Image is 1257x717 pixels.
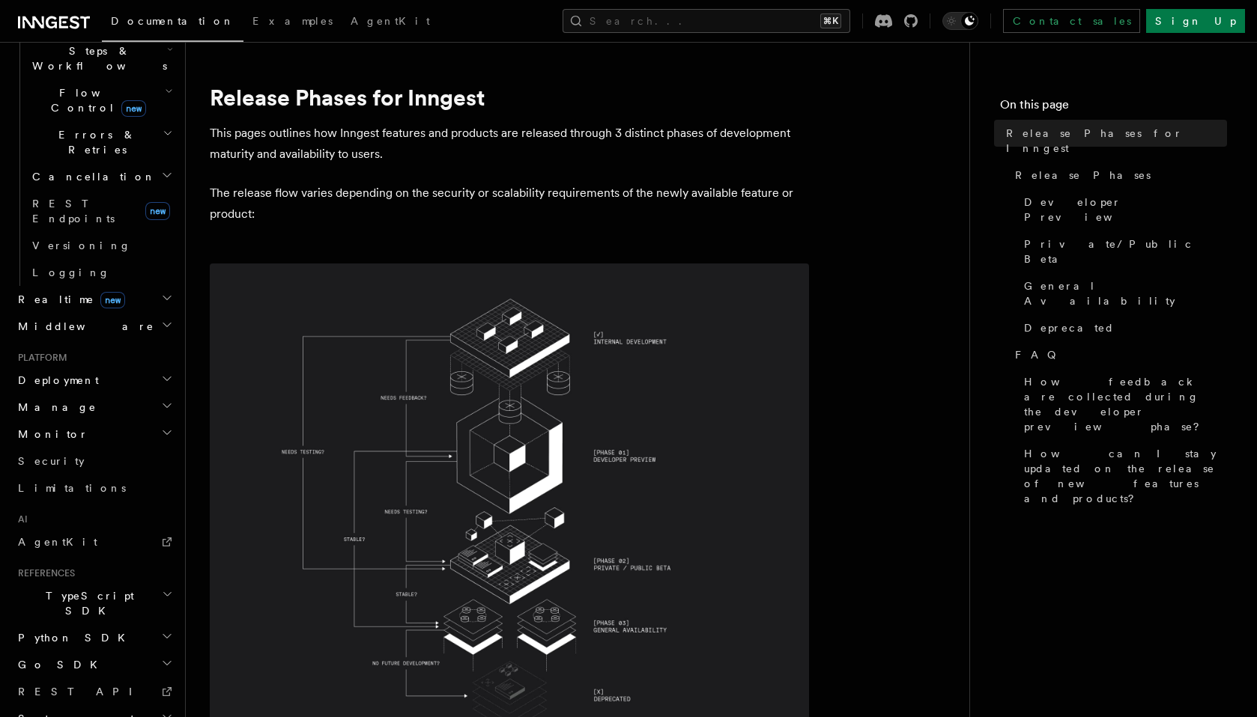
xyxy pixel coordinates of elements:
[252,15,333,27] span: Examples
[1018,314,1227,341] a: Deprecated
[32,198,115,225] span: REST Endpoints
[18,686,145,698] span: REST API
[32,239,131,251] span: Versioning
[26,163,176,190] button: Cancellation
[12,286,176,313] button: Realtimenew
[12,10,176,286] div: Inngest Functions
[26,169,156,184] span: Cancellation
[12,313,176,340] button: Middleware
[1018,368,1227,440] a: How feedback are collected during the developer preview phase?
[942,12,978,30] button: Toggle dark mode
[26,259,176,286] a: Logging
[12,651,176,678] button: Go SDK
[26,43,167,73] span: Steps & Workflows
[12,319,154,334] span: Middleware
[351,15,430,27] span: AgentKit
[563,9,850,33] button: Search...⌘K
[1015,347,1064,362] span: FAQ
[1024,320,1115,335] span: Deprecated
[18,482,126,494] span: Limitations
[820,13,841,28] kbd: ⌘K
[342,4,439,40] a: AgentKit
[12,421,176,448] button: Monitor
[1018,272,1227,314] a: General Availability
[1018,231,1227,272] a: Private/Public Beta
[12,528,176,555] a: AgentKit
[1006,126,1227,156] span: Release Phases for Inngest
[1000,96,1227,120] h4: On this page
[1024,278,1227,308] span: General Availability
[18,536,97,548] span: AgentKit
[12,373,99,388] span: Deployment
[26,190,176,232] a: REST Endpointsnew
[1015,168,1151,183] span: Release Phases
[1024,446,1227,506] span: How can I stay updated on the release of new features and products?
[145,202,170,220] span: new
[210,183,809,225] p: The release flow varies depending on the security or scalability requirements of the newly availa...
[12,588,162,618] span: TypeScript SDK
[102,4,243,42] a: Documentation
[12,394,176,421] button: Manage
[26,127,163,157] span: Errors & Retries
[18,455,85,467] span: Security
[12,352,67,364] span: Platform
[111,15,234,27] span: Documentation
[1018,440,1227,512] a: How can I stay updated on the release of new features and products?
[100,292,125,308] span: new
[32,266,110,278] span: Logging
[1024,195,1227,225] span: Developer Preview
[12,678,176,705] a: REST API
[26,85,165,115] span: Flow Control
[1000,120,1227,162] a: Release Phases for Inngest
[26,79,176,121] button: Flow Controlnew
[243,4,342,40] a: Examples
[26,37,176,79] button: Steps & Workflows
[210,123,809,165] p: This pages outlines how Inngest features and products are released through 3 distinct phases of d...
[12,582,176,624] button: TypeScript SDK
[26,121,176,163] button: Errors & Retries
[12,624,176,651] button: Python SDK
[1024,374,1227,434] span: How feedback are collected during the developer preview phase?
[12,448,176,475] a: Security
[1146,9,1245,33] a: Sign Up
[1009,162,1227,189] a: Release Phases
[1009,341,1227,368] a: FAQ
[1024,237,1227,266] span: Private/Public Beta
[12,630,134,645] span: Python SDK
[12,367,176,394] button: Deployment
[121,100,146,117] span: new
[12,475,176,501] a: Limitations
[12,292,125,307] span: Realtime
[26,232,176,259] a: Versioning
[1003,9,1140,33] a: Contact sales
[12,657,106,672] span: Go SDK
[12,513,28,525] span: AI
[12,567,75,579] span: References
[12,427,88,442] span: Monitor
[12,400,97,415] span: Manage
[1018,189,1227,231] a: Developer Preview
[210,84,809,111] h1: Release Phases for Inngest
